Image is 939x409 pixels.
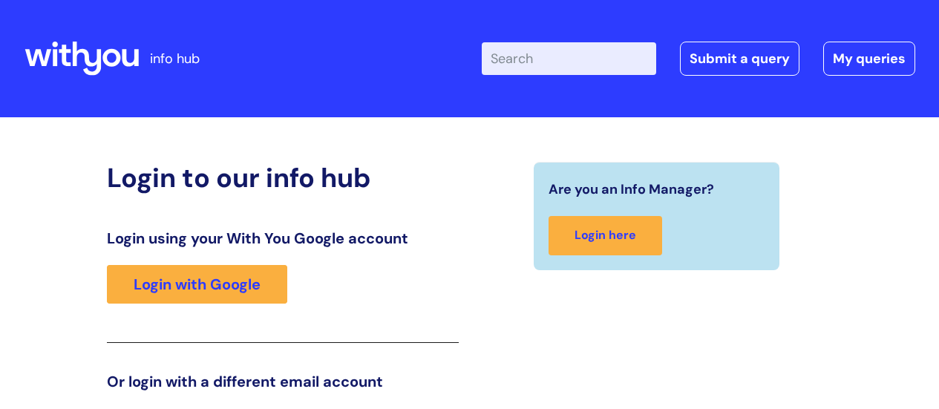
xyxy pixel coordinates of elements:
[107,265,287,304] a: Login with Google
[150,47,200,71] p: info hub
[107,162,459,194] h2: Login to our info hub
[823,42,915,76] a: My queries
[107,229,459,247] h3: Login using your With You Google account
[482,42,656,75] input: Search
[549,177,714,201] span: Are you an Info Manager?
[107,373,459,390] h3: Or login with a different email account
[549,216,662,255] a: Login here
[680,42,799,76] a: Submit a query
